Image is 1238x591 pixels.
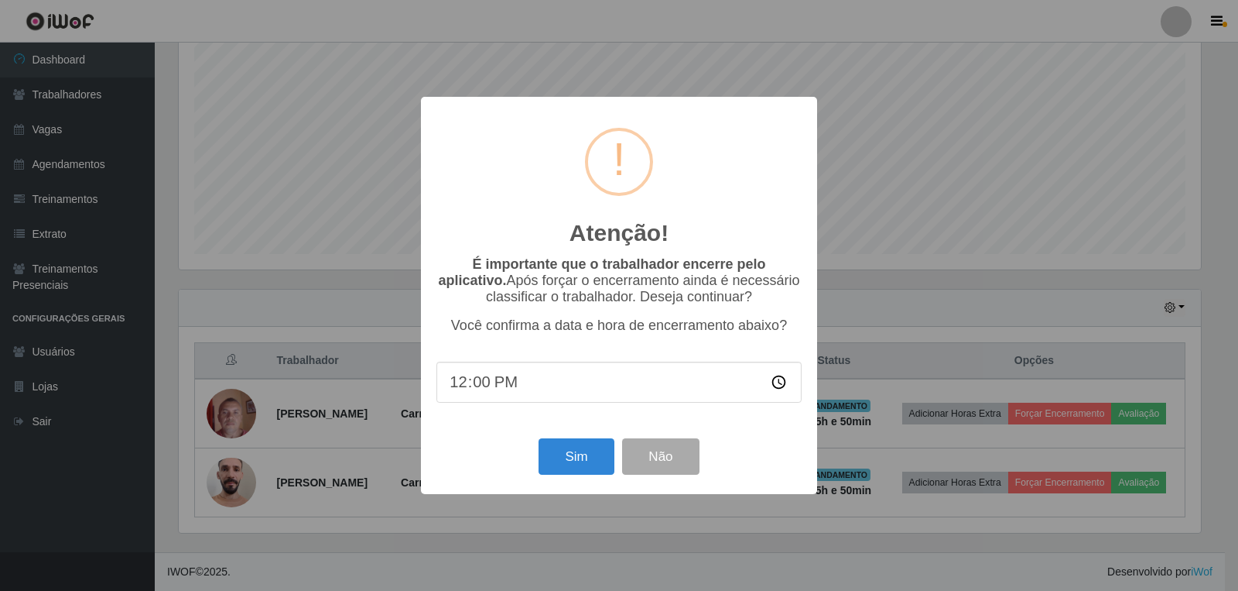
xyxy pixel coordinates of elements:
[438,256,765,288] b: É importante que o trabalhador encerre pelo aplicativo.
[539,438,614,475] button: Sim
[622,438,699,475] button: Não
[569,219,669,247] h2: Atenção!
[436,256,802,305] p: Após forçar o encerramento ainda é necessário classificar o trabalhador. Deseja continuar?
[436,318,802,334] p: Você confirma a data e hora de encerramento abaixo?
